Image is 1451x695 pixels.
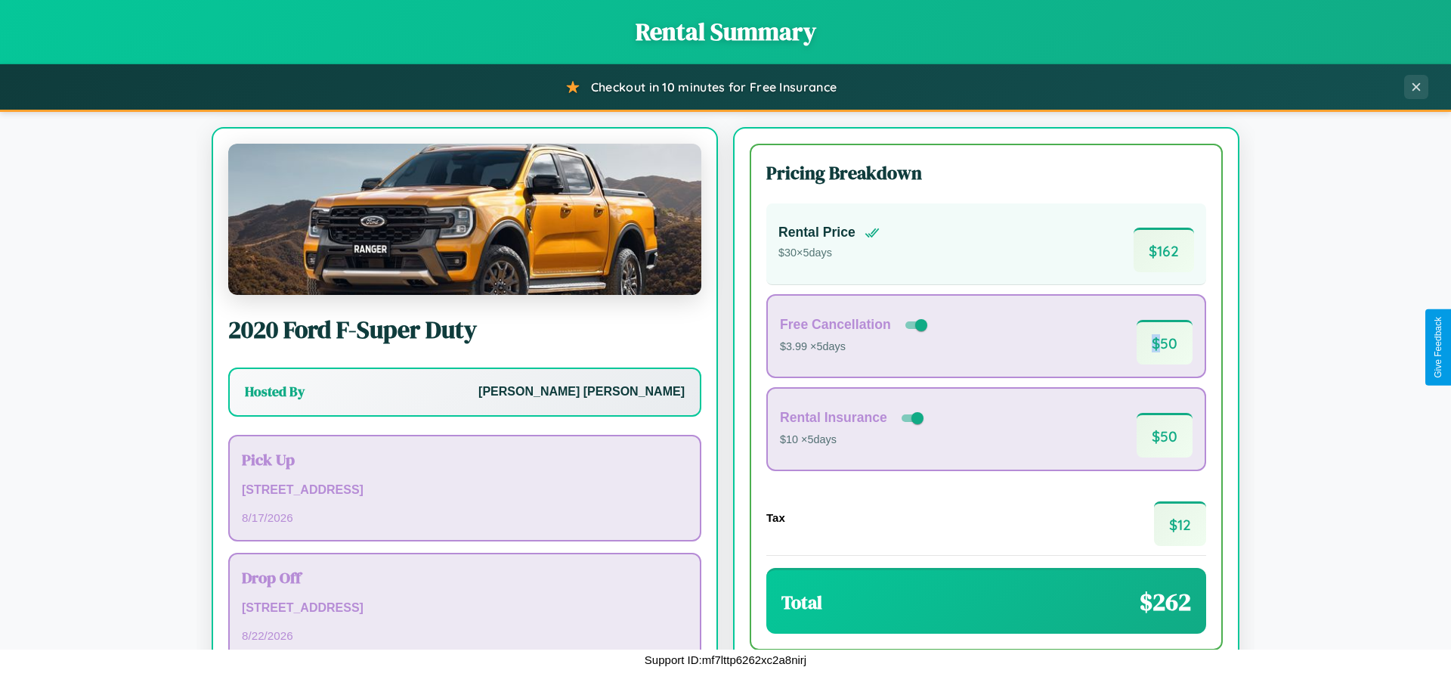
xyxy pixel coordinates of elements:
p: [STREET_ADDRESS] [242,479,688,501]
span: $ 262 [1140,585,1191,619]
div: Give Feedback [1433,317,1443,378]
p: 8 / 22 / 2026 [242,625,688,646]
p: 8 / 17 / 2026 [242,507,688,528]
span: $ 50 [1137,413,1193,458]
p: $10 × 5 days [780,430,927,450]
h3: Hosted By [245,383,305,401]
img: Ford F-Super Duty [228,144,701,295]
p: Support ID: mf7lttp6262xc2a8nirj [645,650,806,670]
h1: Rental Summary [15,15,1436,48]
h4: Tax [766,511,785,524]
p: $ 30 × 5 days [778,244,880,263]
h4: Rental Price [778,225,855,240]
h3: Pick Up [242,448,688,470]
span: Checkout in 10 minutes for Free Insurance [591,79,837,95]
h3: Total [781,590,822,615]
h4: Rental Insurance [780,410,887,426]
p: [STREET_ADDRESS] [242,597,688,619]
span: $ 12 [1154,501,1206,546]
h2: 2020 Ford F-Super Duty [228,313,701,346]
h4: Free Cancellation [780,317,891,333]
h3: Pricing Breakdown [766,160,1206,185]
h3: Drop Off [242,566,688,588]
span: $ 50 [1137,320,1193,365]
span: $ 162 [1134,228,1194,272]
p: $3.99 × 5 days [780,337,930,357]
p: [PERSON_NAME] [PERSON_NAME] [478,381,685,403]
